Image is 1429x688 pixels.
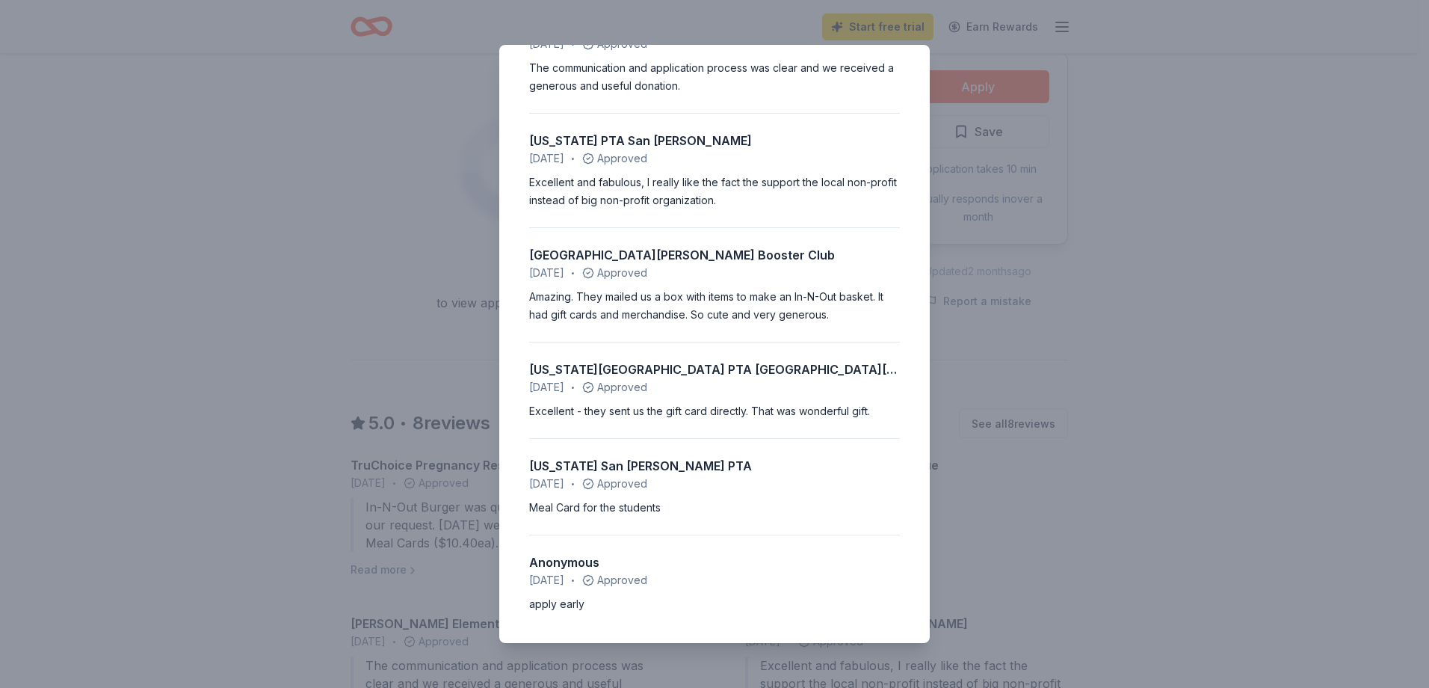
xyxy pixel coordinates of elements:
div: Amazing. They mailed us a box with items to make an In-N-Out basket. It had gift cards and mercha... [529,288,900,324]
span: [DATE] [529,264,564,282]
div: apply early [529,595,900,613]
div: Excellent - they sent us the gift card directly. That was wonderful gift. [529,402,900,420]
span: • [571,153,575,165]
div: Meal Card for the students [529,499,900,517]
span: • [571,575,575,587]
span: • [571,479,575,491]
div: Approved [529,571,900,589]
span: • [571,382,575,394]
span: [DATE] [529,378,564,396]
span: [DATE] [529,150,564,168]
div: [US_STATE] PTA San [PERSON_NAME] [529,132,900,150]
span: • [571,268,575,280]
div: Anonymous [529,553,900,571]
div: [GEOGRAPHIC_DATA][PERSON_NAME] Booster Club [529,246,900,264]
div: [US_STATE] San [PERSON_NAME] PTA [529,457,900,475]
div: [US_STATE][GEOGRAPHIC_DATA] PTA [GEOGRAPHIC_DATA][PERSON_NAME] [529,360,900,378]
span: [DATE] [529,571,564,589]
div: Approved [529,264,900,282]
div: The communication and application process was clear and we received a generous and useful donation. [529,59,900,95]
div: Approved [529,475,900,493]
div: Approved [529,150,900,168]
span: [DATE] [529,475,564,493]
div: Excellent and fabulous, I really like the fact the support the local non-profit instead of big no... [529,173,900,209]
div: Approved [529,378,900,396]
